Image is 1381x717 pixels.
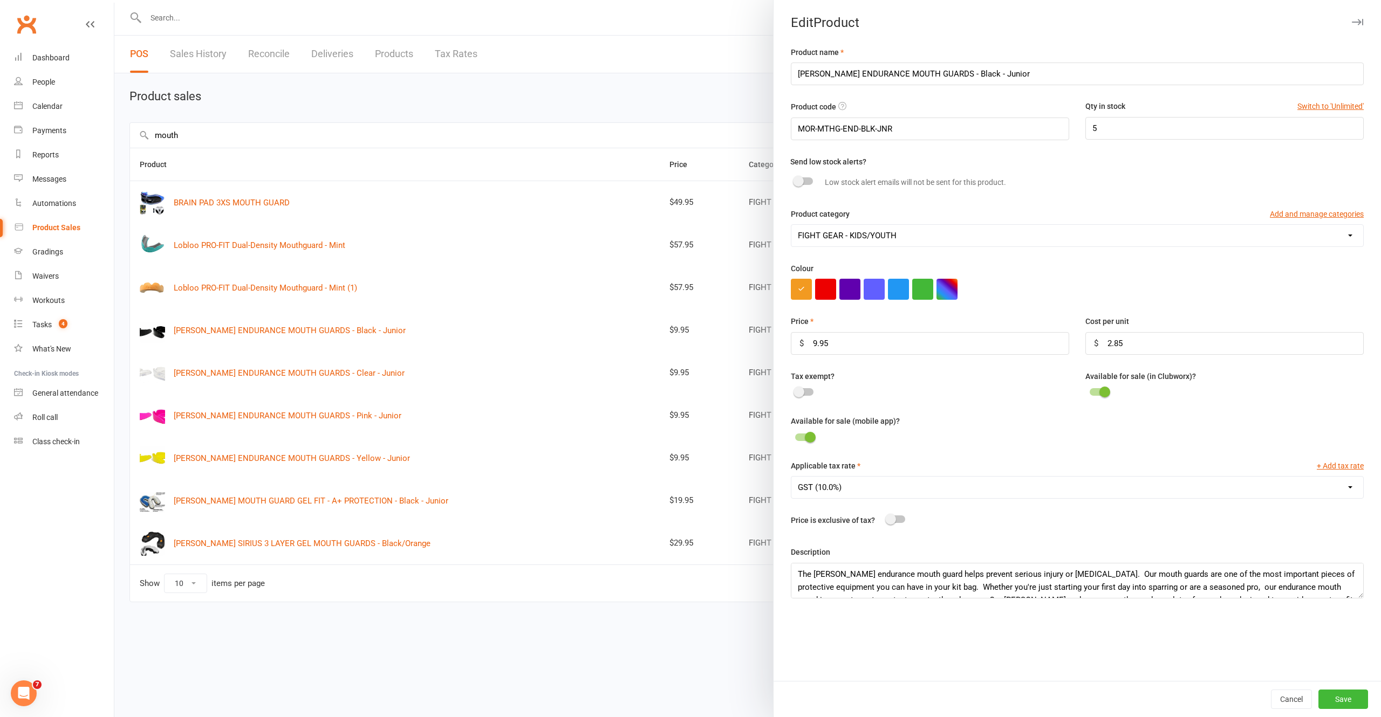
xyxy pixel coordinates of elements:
div: Roll call [32,413,58,422]
button: Add and manage categories [1270,208,1364,220]
a: Tasks 4 [14,313,114,337]
a: What's New [14,337,114,361]
div: Gradings [32,247,63,256]
a: People [14,70,114,94]
div: Messages [32,175,66,183]
span: 4 [59,319,67,328]
a: Reports [14,143,114,167]
label: Product code [791,101,836,113]
label: Send low stock alerts? [790,156,866,168]
label: Product category [791,208,850,220]
label: Cost per unit [1085,315,1129,327]
a: Automations [14,191,114,216]
label: Qty in stock [1085,100,1125,112]
div: Workouts [32,296,65,305]
a: Roll call [14,405,114,430]
label: Low stock alert emails will not be sent for this product. [825,176,1006,188]
div: Dashboard [32,53,70,62]
label: Available for sale (mobile app)? [791,415,900,427]
div: Calendar [32,102,63,111]
div: Payments [32,126,66,135]
a: Class kiosk mode [14,430,114,454]
div: People [32,78,55,86]
label: Product name [791,46,844,58]
div: General attendance [32,389,98,397]
a: Clubworx [13,11,40,38]
div: What's New [32,344,71,353]
label: Description [791,546,830,558]
label: Applicable tax rate [791,460,860,472]
label: Tax exempt? [791,370,835,382]
label: Price is exclusive of tax? [791,514,875,526]
a: Product Sales [14,216,114,240]
div: Tasks [32,320,52,329]
button: Switch to 'Unlimited' [1297,100,1364,112]
div: Automations [32,199,76,208]
a: Dashboard [14,46,114,70]
div: Reports [32,150,59,159]
a: Messages [14,167,114,191]
div: $ [1094,337,1098,350]
div: Waivers [32,272,59,280]
span: 7 [33,680,42,689]
div: $ [799,337,804,350]
a: General attendance kiosk mode [14,381,114,405]
label: Colour [791,263,813,274]
a: Waivers [14,264,114,288]
a: Calendar [14,94,114,119]
button: + Add tax rate [1317,460,1364,472]
button: Save [1318,690,1368,709]
button: Cancel [1271,690,1312,709]
a: Workouts [14,288,114,313]
label: Available for sale (in Clubworx)? [1085,370,1196,382]
a: Gradings [14,240,114,264]
a: Payments [14,119,114,143]
textarea: The [PERSON_NAME] endurance mouth guard helps prevent serious injury or [MEDICAL_DATA]. Our mouth... [791,563,1364,598]
div: Class check-in [32,437,80,446]
label: Price [791,315,813,327]
div: Edit Product [774,15,1381,30]
iframe: Intercom live chat [11,680,37,706]
div: Product Sales [32,223,80,232]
